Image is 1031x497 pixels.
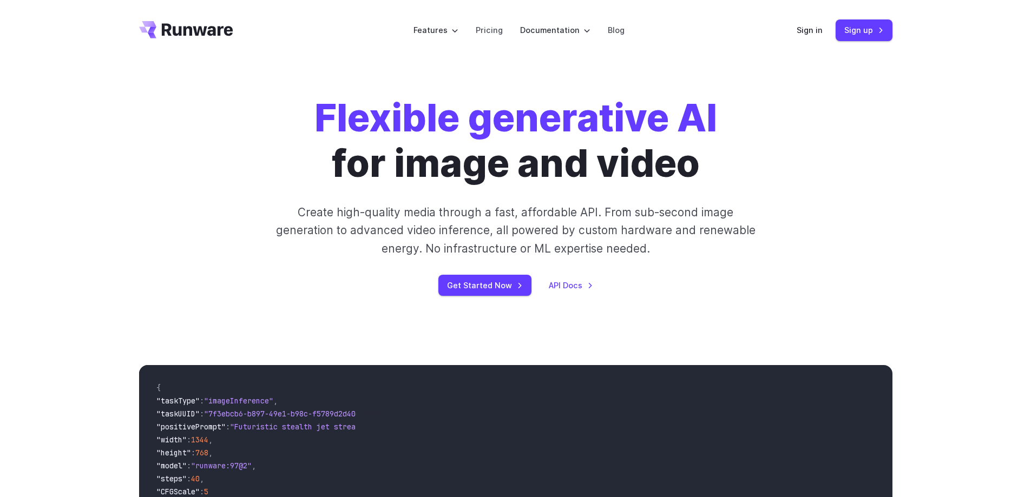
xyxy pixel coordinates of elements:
[208,448,213,458] span: ,
[476,24,503,36] a: Pricing
[156,396,200,406] span: "taskType"
[230,422,624,432] span: "Futuristic stealth jet streaking through a neon-lit cityscape with glowing purple exhaust"
[204,409,369,419] span: "7f3ebcb6-b897-49e1-b98c-f5789d2d40d7"
[836,19,892,41] a: Sign up
[314,95,717,141] strong: Flexible generative AI
[608,24,625,36] a: Blog
[187,474,191,483] span: :
[549,279,593,291] a: API Docs
[139,21,233,38] a: Go to /
[187,461,191,471] span: :
[156,448,191,458] span: "height"
[191,474,200,483] span: 40
[156,409,200,419] span: "taskUUID"
[200,409,204,419] span: :
[520,24,590,36] label: Documentation
[208,435,213,445] span: ,
[156,383,161,393] span: {
[156,422,226,432] span: "positivePrompt"
[273,396,278,406] span: ,
[438,275,531,296] a: Get Started Now
[191,461,252,471] span: "runware:97@2"
[226,422,230,432] span: :
[191,435,208,445] span: 1344
[195,448,208,458] span: 768
[156,474,187,483] span: "steps"
[200,487,204,496] span: :
[274,203,757,257] p: Create high-quality media through a fast, affordable API. From sub-second image generation to adv...
[204,396,273,406] span: "imageInference"
[314,95,717,186] h1: for image and video
[252,461,256,471] span: ,
[797,24,823,36] a: Sign in
[191,448,195,458] span: :
[156,435,187,445] span: "width"
[200,396,204,406] span: :
[156,487,200,496] span: "CFGScale"
[413,24,458,36] label: Features
[187,435,191,445] span: :
[204,487,208,496] span: 5
[200,474,204,483] span: ,
[156,461,187,471] span: "model"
